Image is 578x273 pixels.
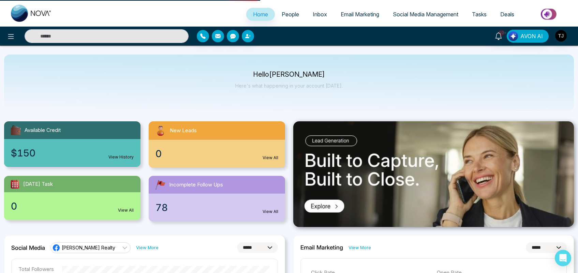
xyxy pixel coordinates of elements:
[263,155,278,161] a: View All
[334,8,386,21] a: Email Marketing
[246,8,275,21] a: Home
[235,72,343,77] p: Hello [PERSON_NAME]
[524,6,574,22] img: Market-place.gif
[555,30,567,42] img: User Avatar
[300,244,343,251] h2: Email Marketing
[500,11,514,18] span: Deals
[313,11,327,18] span: Inbox
[145,121,289,168] a: New Leads0View All
[155,200,168,215] span: 78
[275,8,306,21] a: People
[155,147,162,161] span: 0
[508,31,518,41] img: Lead Flow
[136,244,159,251] a: View More
[507,30,549,43] button: AVON AI
[169,181,223,189] span: Incomplete Follow Ups
[25,126,61,134] span: Available Credit
[170,127,197,135] span: New Leads
[154,179,166,191] img: followUps.svg
[11,5,52,22] img: Nova CRM Logo
[465,8,493,21] a: Tasks
[11,199,17,213] span: 0
[253,11,268,18] span: Home
[118,207,134,213] a: View All
[145,176,289,222] a: Incomplete Follow Ups78View All
[493,8,521,21] a: Deals
[235,83,343,89] p: Here's what happening in your account [DATE].
[10,124,22,136] img: availableCredit.svg
[306,8,334,21] a: Inbox
[282,11,299,18] span: People
[10,179,20,189] img: todayTask.svg
[555,250,571,266] div: Open Intercom Messenger
[472,11,487,18] span: Tasks
[393,11,458,18] span: Social Media Management
[11,244,45,251] h2: Social Media
[154,124,167,137] img: newLeads.svg
[23,180,53,188] span: [DATE] Task
[62,244,115,251] span: [PERSON_NAME] Realty
[349,244,371,251] a: View More
[11,146,35,160] span: $150
[386,8,465,21] a: Social Media Management
[293,121,574,227] img: .
[108,154,134,160] a: View History
[263,209,278,215] a: View All
[499,30,505,36] span: 10+
[18,266,54,272] p: Total Followers
[341,11,379,18] span: Email Marketing
[520,32,543,40] span: AVON AI
[490,30,507,42] a: 10+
